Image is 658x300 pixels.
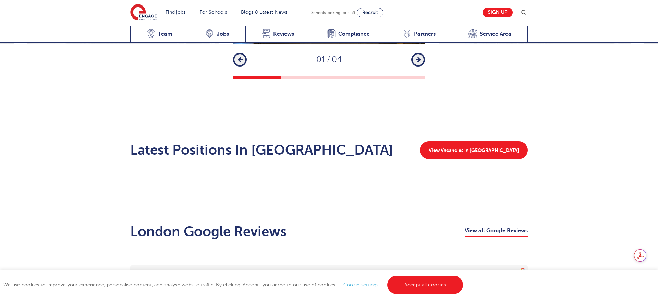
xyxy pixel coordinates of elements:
[420,141,528,159] a: View Vacancies in [GEOGRAPHIC_DATA]
[166,10,186,15] a: Find jobs
[134,269,524,277] div: Excellent
[245,26,310,43] a: Reviews
[200,10,227,15] a: For Schools
[329,76,377,79] button: 3 of 4
[338,31,370,37] span: Compliance
[158,31,172,37] span: Team
[130,142,393,158] h2: Latest Positions In [GEOGRAPHIC_DATA]
[452,26,528,43] a: Service Area
[316,55,325,64] span: 01
[325,55,332,64] span: /
[332,55,342,64] span: 04
[233,76,281,79] button: 1 of 4
[414,31,436,37] span: Partners
[362,10,378,15] span: Recruit
[130,224,287,240] h2: London Google Reviews
[130,4,157,21] img: Engage Education
[311,10,355,15] span: Schools looking for staff
[377,76,425,79] button: 4 of 4
[310,26,386,43] a: Compliance
[483,8,513,17] a: Sign up
[480,31,511,37] span: Service Area
[281,76,329,79] button: 2 of 4
[386,26,452,43] a: Partners
[343,282,379,287] a: Cookie settings
[241,10,288,15] a: Blogs & Latest News
[387,276,463,294] a: Accept all cookies
[189,26,245,43] a: Jobs
[357,8,383,17] a: Recruit
[465,226,528,237] a: View all Google Reviews
[273,31,294,37] span: Reviews
[217,31,229,37] span: Jobs
[130,26,189,43] a: Team
[3,282,465,287] span: We use cookies to improve your experience, personalise content, and analyse website traffic. By c...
